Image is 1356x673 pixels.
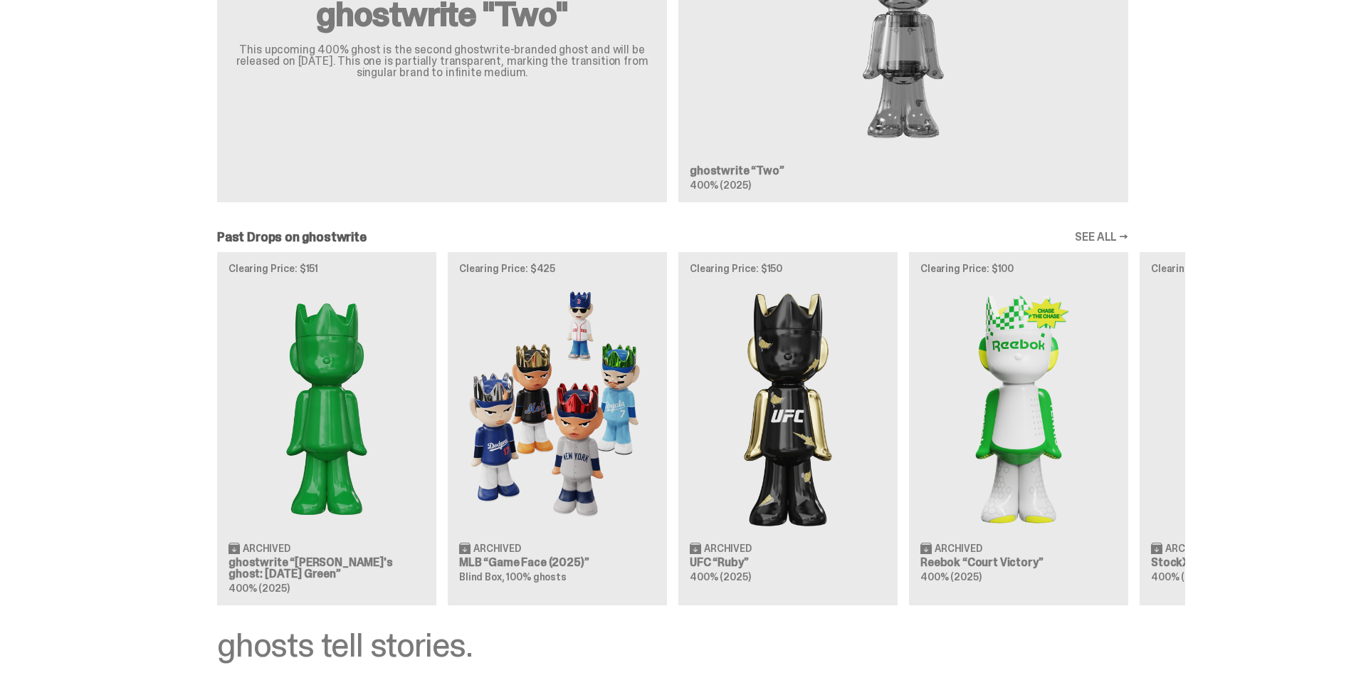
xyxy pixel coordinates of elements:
[459,285,656,531] img: Game Face (2025)
[228,557,425,580] h3: ghostwrite “[PERSON_NAME]'s ghost: [DATE] Green”
[459,557,656,568] h3: MLB “Game Face (2025)”
[1151,570,1212,583] span: 400% (2025)
[690,570,750,583] span: 400% (2025)
[678,252,898,605] a: Clearing Price: $150 Ruby Archived
[1165,543,1213,553] span: Archived
[217,231,367,244] h2: Past Drops on ghostwrite
[473,543,521,553] span: Archived
[1151,264,1347,273] p: Clearing Price: $250
[228,264,425,273] p: Clearing Price: $151
[217,628,1128,662] div: ghosts tell stories.
[690,285,886,531] img: Ruby
[243,543,290,553] span: Archived
[228,285,425,531] img: Schrödinger's ghost: Sunday Green
[459,264,656,273] p: Clearing Price: $425
[690,165,1117,177] h3: ghostwrite “Two”
[935,543,982,553] span: Archived
[909,252,1128,605] a: Clearing Price: $100 Court Victory Archived
[690,264,886,273] p: Clearing Price: $150
[448,252,667,605] a: Clearing Price: $425 Game Face (2025) Archived
[920,285,1117,531] img: Court Victory
[506,570,566,583] span: 100% ghosts
[217,252,436,605] a: Clearing Price: $151 Schrödinger's ghost: Sunday Green Archived
[1151,285,1347,531] img: Campless
[228,582,289,595] span: 400% (2025)
[459,570,505,583] span: Blind Box,
[704,543,752,553] span: Archived
[690,179,750,192] span: 400% (2025)
[920,264,1117,273] p: Clearing Price: $100
[920,570,981,583] span: 400% (2025)
[234,44,650,78] p: This upcoming 400% ghost is the second ghostwrite-branded ghost and will be released on [DATE]. T...
[690,557,886,568] h3: UFC “Ruby”
[1151,557,1347,568] h3: StockX “Campless”
[920,557,1117,568] h3: Reebok “Court Victory”
[1075,231,1128,243] a: SEE ALL →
